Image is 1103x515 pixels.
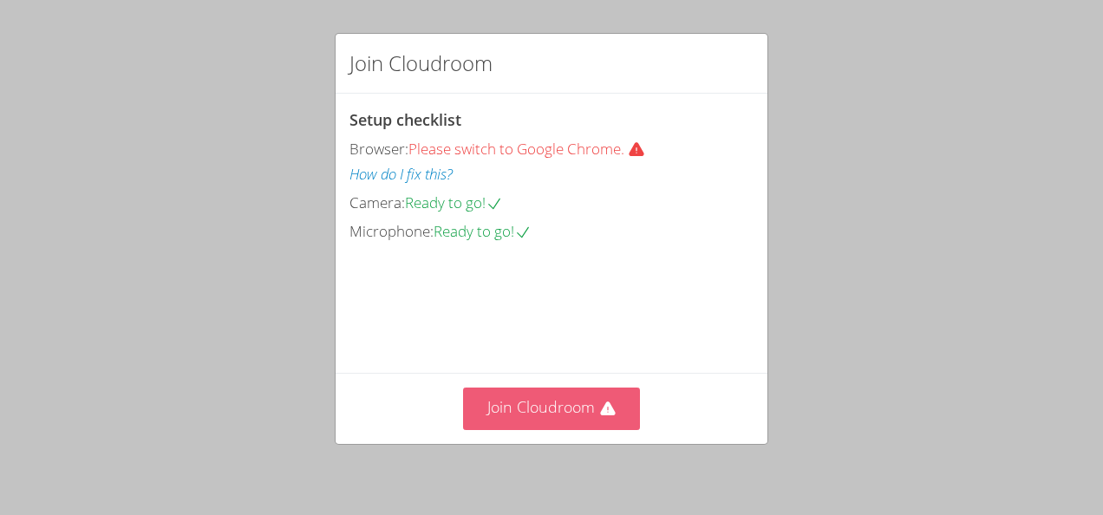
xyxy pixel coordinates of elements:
span: Setup checklist [349,109,461,130]
span: Please switch to Google Chrome. [408,139,652,159]
span: Ready to go! [405,192,503,212]
span: Camera: [349,192,405,212]
h2: Join Cloudroom [349,48,493,79]
span: Ready to go! [434,221,532,241]
span: Browser: [349,139,408,159]
button: How do I fix this? [349,162,453,187]
button: Join Cloudroom [463,388,641,430]
span: Microphone: [349,221,434,241]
